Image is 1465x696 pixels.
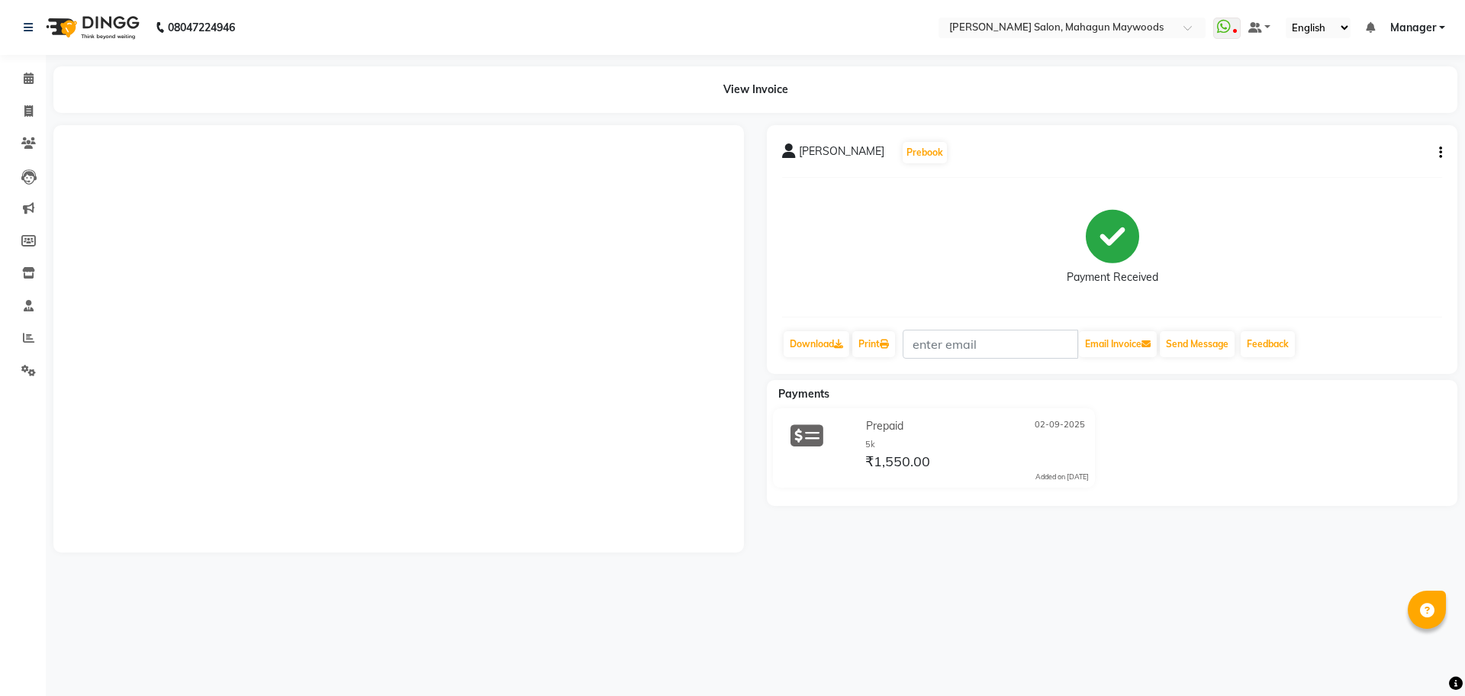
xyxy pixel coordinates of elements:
[903,142,947,163] button: Prebook
[1067,269,1158,285] div: Payment Received
[865,453,930,474] span: ₹1,550.00
[39,6,143,49] img: logo
[1079,331,1157,357] button: Email Invoice
[866,418,903,434] span: Prepaid
[799,143,884,165] span: [PERSON_NAME]
[53,66,1457,113] div: View Invoice
[1035,472,1089,482] div: Added on [DATE]
[903,330,1078,359] input: enter email
[168,6,235,49] b: 08047224946
[778,387,829,401] span: Payments
[1035,418,1085,434] span: 02-09-2025
[852,331,895,357] a: Print
[1160,331,1235,357] button: Send Message
[784,331,849,357] a: Download
[865,438,1089,451] div: 5k
[1390,20,1436,36] span: Manager
[1241,331,1295,357] a: Feedback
